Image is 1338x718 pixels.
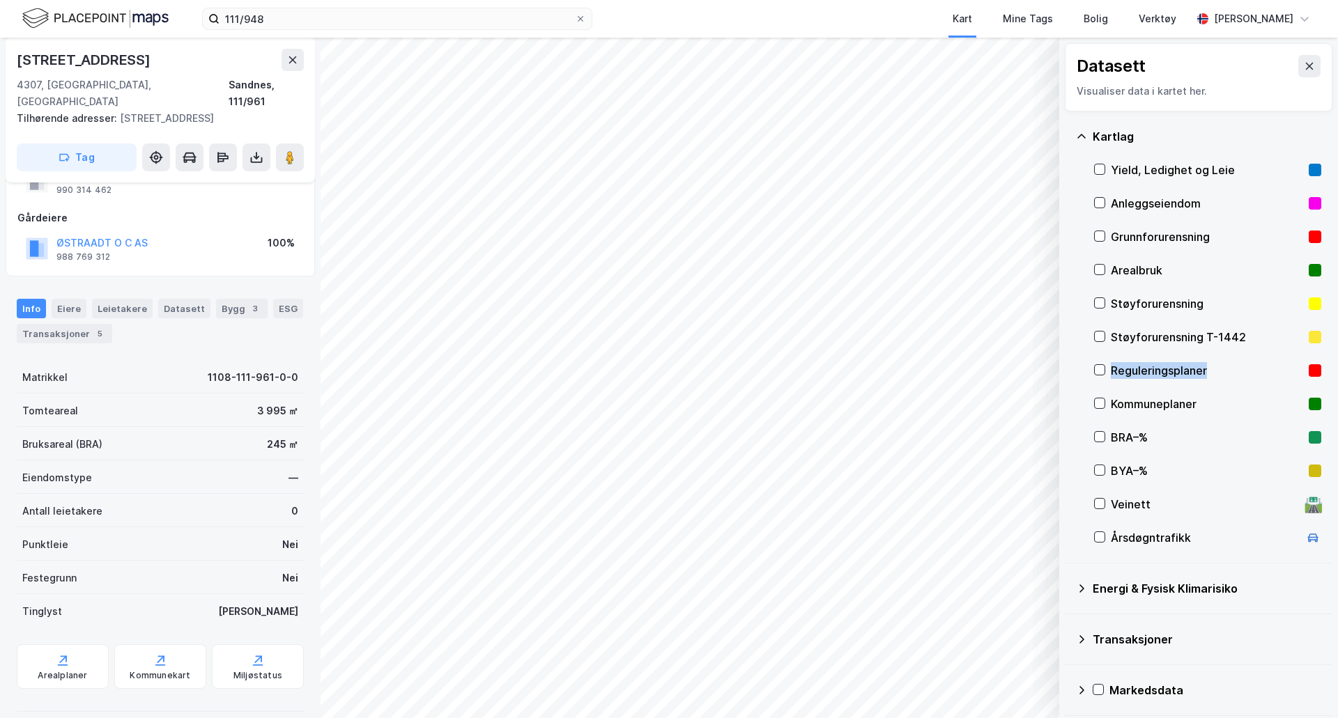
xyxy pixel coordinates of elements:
div: Grunnforurensning [1111,228,1303,245]
div: Bolig [1084,10,1108,27]
div: Kart [953,10,972,27]
div: Kommuneplaner [1111,396,1303,412]
div: Støyforurensning T-1442 [1111,329,1303,345]
div: — [289,469,298,486]
button: Tag [17,143,137,171]
div: Gårdeiere [17,210,303,226]
div: 0 [291,503,298,520]
div: ESG [273,299,303,318]
div: 990 314 462 [56,185,111,196]
div: Festegrunn [22,570,77,586]
div: Tomteareal [22,403,78,419]
div: Yield, Ledighet og Leie [1111,162,1303,178]
div: Markedsdata [1109,682,1321,699]
div: Leietakere [92,299,153,318]
iframe: Chat Widget [1268,651,1338,718]
div: [STREET_ADDRESS] [17,110,293,127]
div: 🛣️ [1304,495,1323,513]
div: [PERSON_NAME] [1214,10,1293,27]
div: Reguleringsplaner [1111,362,1303,379]
div: Mine Tags [1003,10,1053,27]
div: Årsdøgntrafikk [1111,529,1299,546]
div: 3 995 ㎡ [257,403,298,419]
div: Sandnes, 111/961 [229,77,304,110]
div: 988 769 312 [56,251,110,263]
div: Bruksareal (BRA) [22,436,102,453]
div: 4307, [GEOGRAPHIC_DATA], [GEOGRAPHIC_DATA] [17,77,229,110]
div: Kontrollprogram for chat [1268,651,1338,718]
div: Veinett [1111,496,1299,513]
div: Kartlag [1093,128,1321,145]
div: Datasett [158,299,210,318]
div: [PERSON_NAME] [218,603,298,620]
div: Bygg [216,299,268,318]
div: Nei [282,536,298,553]
div: Støyforurensning [1111,295,1303,312]
div: Matrikkel [22,369,68,386]
div: Arealbruk [1111,262,1303,279]
div: 100% [268,235,295,251]
div: Punktleie [22,536,68,553]
div: BRA–% [1111,429,1303,446]
div: Datasett [1077,55,1146,77]
div: Kommunekart [130,670,190,681]
div: Tinglyst [22,603,62,620]
div: Transaksjoner [17,324,112,343]
div: Eiendomstype [22,469,92,486]
span: Tilhørende adresser: [17,112,120,124]
div: 245 ㎡ [267,436,298,453]
div: Arealplaner [38,670,87,681]
div: Antall leietakere [22,503,102,520]
div: 1108-111-961-0-0 [208,369,298,386]
div: Verktøy [1139,10,1176,27]
div: Energi & Fysisk Klimarisiko [1093,580,1321,597]
div: Transaksjoner [1093,631,1321,648]
img: logo.f888ab2527a4732fd821a326f86c7f29.svg [22,6,169,31]
div: BYA–% [1111,462,1303,479]
div: Miljøstatus [233,670,282,681]
div: Nei [282,570,298,586]
div: Visualiser data i kartet her. [1077,83,1321,100]
div: [STREET_ADDRESS] [17,49,153,71]
div: 5 [93,327,107,341]
div: 3 [248,302,262,315]
div: Info [17,299,46,318]
div: Eiere [52,299,86,318]
input: Søk på adresse, matrikkel, gårdeiere, leietakere eller personer [220,8,575,29]
div: Anleggseiendom [1111,195,1303,212]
